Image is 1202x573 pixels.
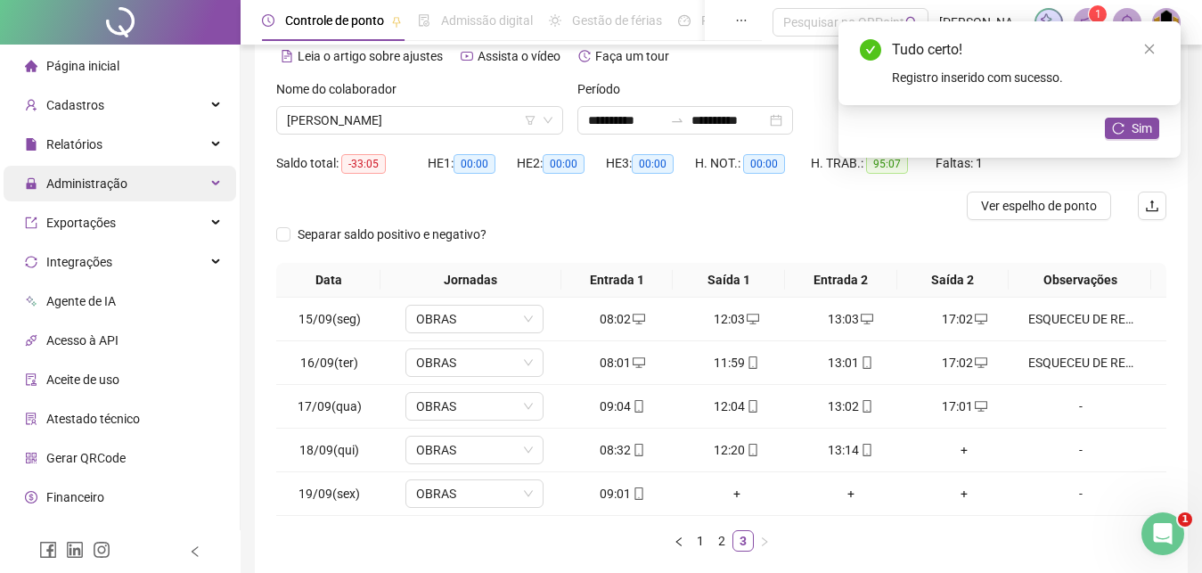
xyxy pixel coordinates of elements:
span: Exportações [46,216,116,230]
span: Central de ajuda [46,529,136,544]
th: Saída 2 [897,263,1010,298]
span: Gestão de férias [572,13,662,28]
div: 13:01 [801,353,901,372]
span: 00:00 [632,154,674,174]
span: sun [549,14,561,27]
span: left [674,536,684,547]
th: Data [276,263,380,298]
span: mobile [859,356,873,369]
span: OBRAS [416,437,533,463]
a: Close [1140,39,1159,59]
a: 1 [691,531,710,551]
span: bell [1119,14,1135,30]
span: Ver espelho de ponto [981,196,1097,216]
span: dollar [25,491,37,503]
span: check-circle [860,39,881,61]
span: upload [1145,199,1159,213]
th: Saída 1 [673,263,785,298]
span: mobile [745,444,759,456]
div: ESQUECEU DE REGISTRAR [1028,309,1133,329]
span: Separar saldo positivo e negativo? [290,225,494,244]
span: Integrações [46,255,112,269]
span: Administração [46,176,127,191]
button: Sim [1105,118,1159,139]
span: dashboard [678,14,691,27]
div: H. NOT.: [695,153,811,174]
div: 09:04 [573,397,673,416]
span: home [25,60,37,72]
span: 1 [1095,8,1101,20]
span: ellipsis [735,14,748,27]
span: desktop [745,313,759,325]
span: Sim [1132,119,1152,138]
span: sync [25,256,37,268]
a: 3 [733,531,753,551]
span: search [905,16,919,29]
div: 12:20 [687,440,787,460]
li: Página anterior [668,530,690,552]
div: HE 1: [428,153,517,174]
span: close [1143,43,1156,55]
div: HE 3: [606,153,695,174]
span: down [523,357,534,368]
span: 00:00 [454,154,495,174]
span: history [578,50,591,62]
span: desktop [631,356,645,369]
span: down [523,445,534,455]
span: right [759,536,770,547]
li: 3 [732,530,754,552]
span: pushpin [391,16,402,27]
span: left [189,545,201,558]
span: 16/09(ter) [300,356,358,370]
span: Atestado técnico [46,412,140,426]
span: mobile [631,487,645,500]
span: desktop [973,356,987,369]
div: 17:02 [915,353,1015,372]
span: OBRAS [416,349,533,376]
span: file-done [418,14,430,27]
span: Leia o artigo sobre ajustes [298,49,443,63]
span: 17/09(qua) [298,399,362,413]
li: Próxima página [754,530,775,552]
button: Ver espelho de ponto [967,192,1111,220]
img: 22840 [1153,9,1180,36]
li: 2 [711,530,732,552]
span: -33:05 [341,154,386,174]
div: 17:01 [915,397,1015,416]
span: 18/09(qui) [299,443,359,457]
span: down [523,488,534,499]
th: Jornadas [380,263,560,298]
div: 13:02 [801,397,901,416]
span: api [25,334,37,347]
span: instagram [93,541,110,559]
span: Página inicial [46,59,119,73]
span: 00:00 [743,154,785,174]
th: Observações [1009,263,1151,298]
span: qrcode [25,452,37,464]
span: solution [25,413,37,425]
iframe: Intercom live chat [1141,512,1184,555]
span: lock [25,177,37,190]
span: Controle de ponto [285,13,384,28]
div: 12:03 [687,309,787,329]
sup: 1 [1089,5,1107,23]
div: 11:59 [687,353,787,372]
li: 1 [690,530,711,552]
label: Nome do colaborador [276,79,408,99]
span: 19/09(sex) [298,487,360,501]
div: 08:01 [573,353,673,372]
span: mobile [631,400,645,413]
span: Assista o vídeo [478,49,560,63]
div: ESQUECEU DE REGISTRAR [1028,353,1133,372]
span: mobile [745,356,759,369]
div: 09:01 [573,484,673,503]
span: Agente de IA [46,294,116,308]
div: - [1028,397,1133,416]
span: mobile [745,400,759,413]
div: + [915,484,1015,503]
span: Cadastros [46,98,104,112]
div: H. TRAB.: [811,153,936,174]
img: sparkle-icon.fc2bf0ac1784a2077858766a79e2daf3.svg [1039,12,1059,32]
a: 2 [712,531,732,551]
th: Entrada 1 [561,263,674,298]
